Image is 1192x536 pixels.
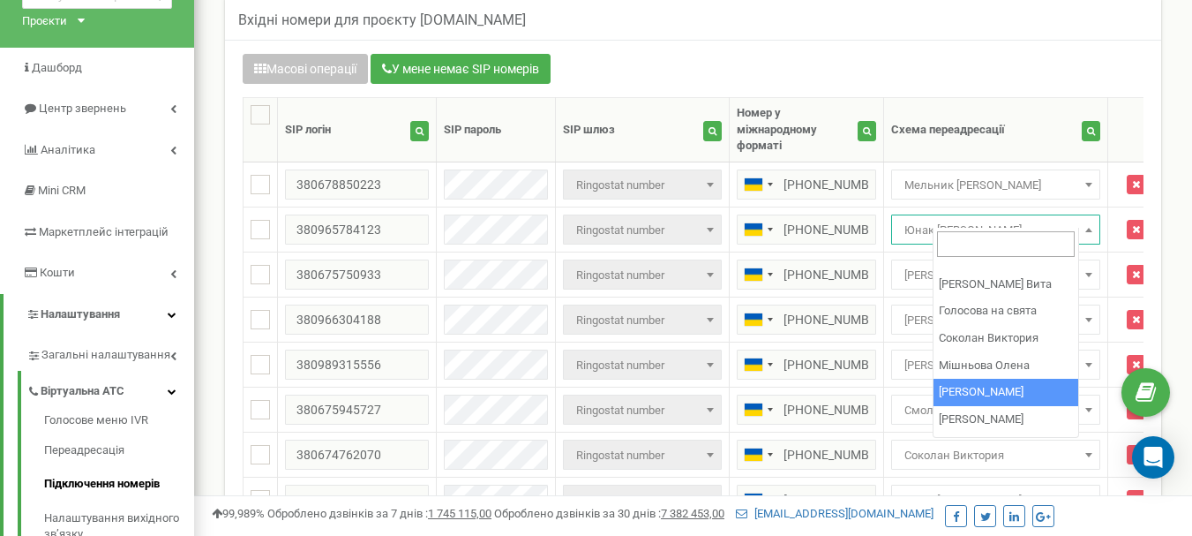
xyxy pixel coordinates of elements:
[563,350,722,380] span: Ringostat number
[26,371,194,407] a: Віртуальна АТС
[371,54,551,84] button: У мене немає SIP номерів
[22,13,67,30] div: Проєкти
[44,467,194,502] a: Підключення номерів
[737,260,876,290] input: 050 123 4567
[437,98,556,162] th: SIP пароль
[737,105,858,155] div: Номер у міжнародному форматі
[897,488,1094,513] span: Юнак Анна
[26,335,194,371] a: Загальні налаштування
[563,170,722,200] span: Ringostat number
[891,305,1100,335] span: Оверченко Тетяна
[494,507,724,520] span: Оброблено дзвінків за 30 днів :
[897,173,1094,198] span: Мельник Ольга
[738,170,778,199] div: Telephone country code
[4,294,194,336] a: Налаштування
[891,215,1100,245] span: Юнак Анна
[933,406,1078,434] li: [PERSON_NAME]
[897,263,1094,288] span: Василенко Ксения
[737,440,876,470] input: 050 123 4567
[569,398,716,423] span: Ringostat number
[897,353,1094,378] span: Дегнера Мирослава
[738,215,778,244] div: Telephone country code
[738,260,778,289] div: Telephone country code
[891,485,1100,515] span: Юнак Анна
[737,350,876,380] input: 050 123 4567
[738,306,778,334] div: Telephone country code
[563,395,722,425] span: Ringostat number
[563,440,722,470] span: Ringostat number
[569,308,716,333] span: Ringostat number
[737,305,876,335] input: 050 123 4567
[569,218,716,243] span: Ringostat number
[891,440,1100,470] span: Соколан Виктория
[897,443,1094,468] span: Соколан Виктория
[933,271,1078,298] li: [PERSON_NAME] Вита
[891,395,1100,425] span: Смоляная Эвелина
[238,12,526,28] h5: Вхідні номери для проєкту [DOMAIN_NAME]
[737,395,876,425] input: 050 123 4567
[933,433,1078,460] li: [PERSON_NAME]
[32,61,82,74] span: Дашборд
[1132,436,1174,479] div: Open Intercom Messenger
[285,122,331,139] div: SIP логін
[569,488,716,513] span: Ringostat number
[563,305,722,335] span: Ringostat number
[738,396,778,424] div: Telephone country code
[563,485,722,515] span: Ringostat number
[212,507,265,520] span: 99,989%
[738,351,778,379] div: Telephone country code
[563,260,722,290] span: Ringostat number
[267,507,491,520] span: Оброблено дзвінків за 7 днів :
[897,308,1094,333] span: Оверченко Тетяна
[41,347,170,364] span: Загальні налаштування
[41,143,95,156] span: Аналiтика
[569,173,716,198] span: Ringostat number
[738,441,778,469] div: Telephone country code
[38,184,86,197] span: Mini CRM
[736,507,933,520] a: [EMAIL_ADDRESS][DOMAIN_NAME]
[39,225,169,238] span: Маркетплейс інтеграцій
[569,443,716,468] span: Ringostat number
[891,122,1005,139] div: Схема переадресації
[41,383,124,400] span: Віртуальна АТС
[569,263,716,288] span: Ringostat number
[933,352,1078,380] li: Мішньова Олена
[897,398,1094,423] span: Смоляная Эвелина
[933,298,1078,325] li: Голосова на свята
[44,434,194,468] a: Переадресація
[897,218,1094,243] span: Юнак Анна
[737,170,876,200] input: 050 123 4567
[661,507,724,520] u: 7 382 453,00
[44,412,194,434] a: Голосове меню IVR
[428,507,491,520] u: 1 745 115,00
[569,353,716,378] span: Ringostat number
[563,122,615,139] div: SIP шлюз
[737,485,876,515] input: 050 123 4567
[41,307,120,321] span: Налаштування
[933,325,1078,352] li: Соколан Виктория
[563,215,722,245] span: Ringostat number
[737,215,876,245] input: 050 123 4567
[39,102,126,115] span: Центр звернень
[40,266,75,279] span: Кошти
[738,486,778,514] div: Telephone country code
[933,379,1078,406] li: [PERSON_NAME]
[891,260,1100,290] span: Василенко Ксения
[891,350,1100,380] span: Дегнера Мирослава
[243,54,368,84] button: Масові операції
[891,170,1100,200] span: Мельник Ольга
